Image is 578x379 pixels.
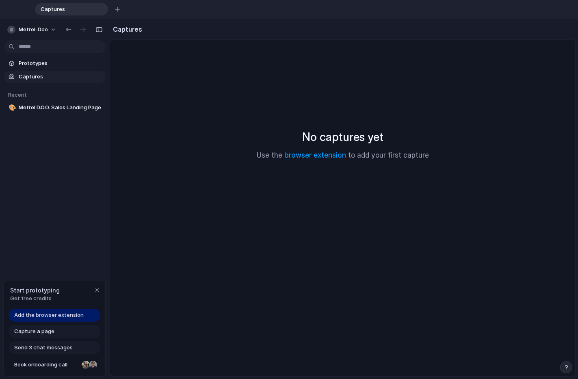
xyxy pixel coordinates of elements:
a: Add the browser extension [9,309,100,322]
span: Recent [8,91,27,98]
p: Use the to add your first capture [257,150,429,161]
h2: Captures [110,24,142,34]
span: Captures [19,73,102,81]
span: Get free credits [10,295,60,303]
a: Captures [4,71,106,83]
span: Metrel D.O.O. Sales Landing Page [19,104,102,112]
div: Nicole Kubica [81,360,91,370]
span: Prototypes [19,59,102,67]
div: 🎨 [9,103,14,113]
span: metrel-doo [19,26,48,34]
span: Start prototyping [10,286,60,295]
button: 🎨 [7,104,15,112]
a: Prototypes [4,57,106,69]
a: browser extension [284,151,346,159]
button: metrel-doo [4,23,61,36]
a: 🎨Metrel D.O.O. Sales Landing Page [4,102,106,114]
a: Book onboarding call [9,358,100,371]
span: Captures [37,5,95,13]
span: Capture a page [14,327,54,336]
div: Captures [35,3,108,15]
span: Add the browser extension [14,311,84,319]
div: Christian Iacullo [88,360,98,370]
h2: No captures yet [302,128,383,145]
span: Send 3 chat messages [14,344,73,352]
span: Book onboarding call [14,361,78,369]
